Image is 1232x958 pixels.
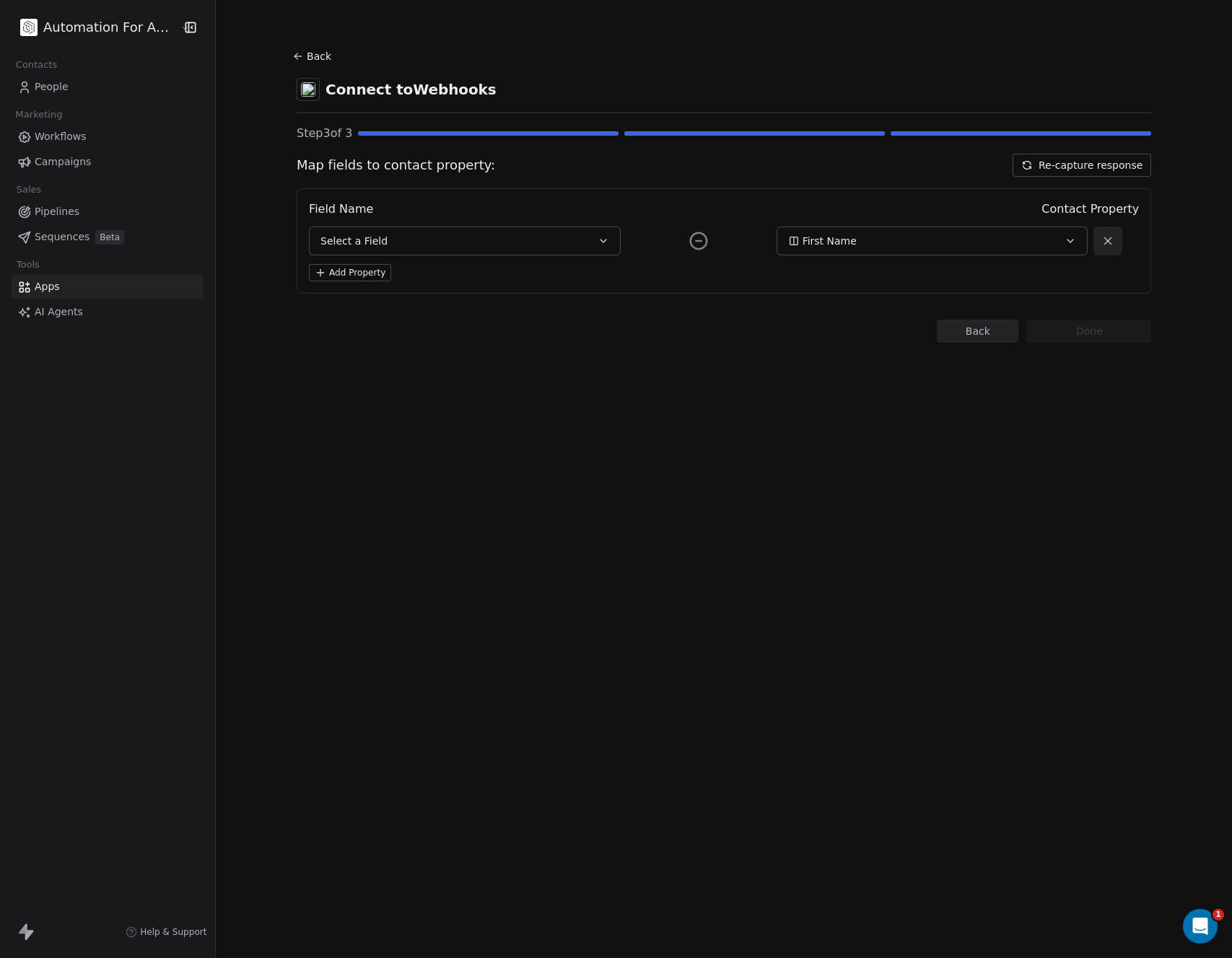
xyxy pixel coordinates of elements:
[9,104,69,126] span: Marketing
[291,43,337,69] button: Back
[12,275,204,299] a: Apps
[35,154,91,170] span: Campaigns
[297,156,495,175] span: Map fields to contact property:
[12,125,204,149] a: Workflows
[1213,909,1224,920] span: 1
[43,18,177,37] span: Automation For Agencies
[17,15,170,40] button: Automation For Agencies
[20,19,38,36] img: black.png
[95,230,124,245] span: Beta
[320,234,388,248] span: Select a Field
[326,79,497,100] span: Connect to Webhooks
[1183,909,1218,944] iframe: Intercom live chat
[126,926,206,938] a: Help & Support
[803,234,857,248] span: First Name
[9,54,64,76] span: Contacts
[35,279,60,294] span: Apps
[35,79,69,95] span: People
[35,304,83,320] span: AI Agents
[1027,320,1151,343] button: Done
[140,926,206,938] span: Help & Support
[1041,201,1139,218] span: Contact Property
[1013,154,1151,177] button: Re-capture response
[309,264,391,281] button: Add Property
[301,82,315,97] img: webhooks.svg
[297,125,352,142] span: Step 3 of 3
[35,229,89,245] span: Sequences
[10,179,48,201] span: Sales
[12,150,204,174] a: Campaigns
[35,204,79,219] span: Pipelines
[12,200,204,224] a: Pipelines
[12,225,204,249] a: SequencesBeta
[309,201,373,218] span: Field Name
[35,129,87,144] span: Workflows
[937,320,1018,343] button: Back
[10,254,45,276] span: Tools
[12,300,204,324] a: AI Agents
[12,75,204,99] a: People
